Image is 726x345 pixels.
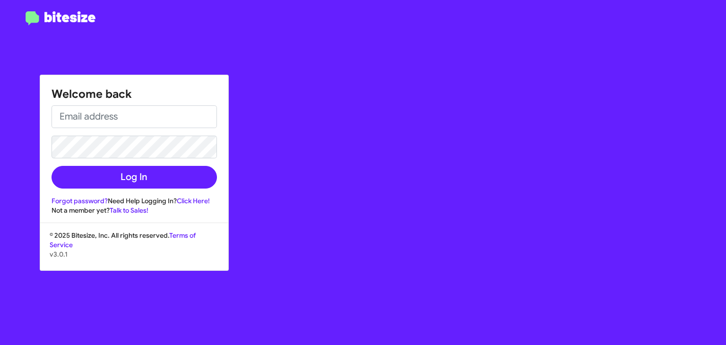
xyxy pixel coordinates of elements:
h1: Welcome back [52,86,217,102]
div: Need Help Logging In? [52,196,217,206]
p: v3.0.1 [50,250,219,259]
a: Forgot password? [52,197,108,205]
div: © 2025 Bitesize, Inc. All rights reserved. [40,231,228,270]
button: Log In [52,166,217,189]
a: Click Here! [177,197,210,205]
a: Terms of Service [50,231,196,249]
a: Talk to Sales! [110,206,148,215]
input: Email address [52,105,217,128]
div: Not a member yet? [52,206,217,215]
